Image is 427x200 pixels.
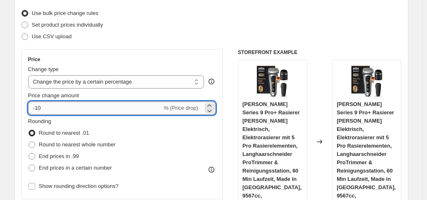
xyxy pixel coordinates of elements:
[32,10,98,16] span: Use bulk price change rules
[39,130,89,136] span: Round to nearest .01
[39,183,119,189] span: Show rounding direction options?
[28,92,79,99] span: Price change amount
[28,66,59,72] span: Change type
[28,56,40,63] h3: Price
[32,22,103,28] span: Set product prices individually
[39,141,116,148] span: Round to nearest whole number
[350,64,383,98] img: 81lKy4amrzL_80x.jpg
[28,101,162,115] input: -15
[39,165,112,171] span: End prices in a certain number
[39,153,79,159] span: End prices in .99
[207,77,216,86] div: help
[164,105,198,111] span: % (Price drop)
[256,64,289,98] img: 81lKy4amrzL_80x.jpg
[28,118,51,124] span: Rounding
[238,49,402,56] h6: STOREFRONT EXAMPLE
[32,33,72,40] span: Use CSV upload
